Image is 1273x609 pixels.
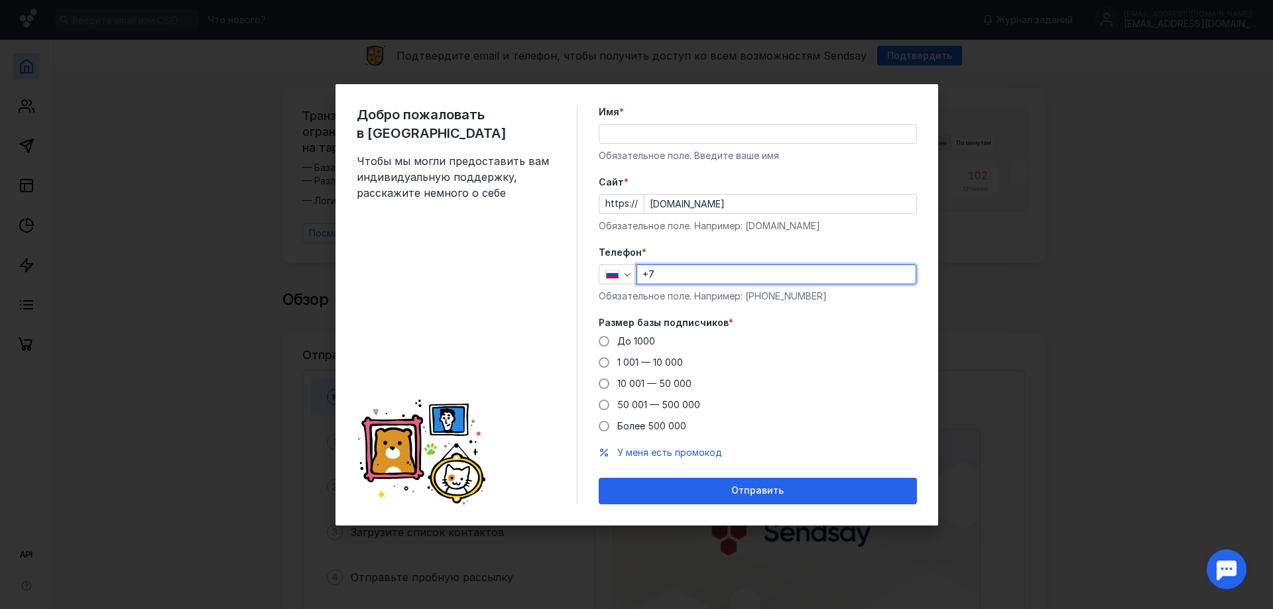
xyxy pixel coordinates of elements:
span: Добро пожаловать в [GEOGRAPHIC_DATA] [357,105,556,142]
button: У меня есть промокод [617,446,722,459]
span: Более 500 000 [617,420,686,431]
span: 50 001 — 500 000 [617,399,700,410]
span: Чтобы мы могли предоставить вам индивидуальную поддержку, расскажите немного о себе [357,153,556,201]
div: Обязательное поле. Например: [PHONE_NUMBER] [599,290,917,303]
span: Телефон [599,246,642,259]
div: Обязательное поле. Например: [DOMAIN_NAME] [599,219,917,233]
button: Отправить [599,478,917,504]
span: Отправить [731,485,784,496]
div: Обязательное поле. Введите ваше имя [599,149,917,162]
span: До 1000 [617,335,655,347]
span: Cайт [599,176,624,189]
span: Имя [599,105,619,119]
span: Размер базы подписчиков [599,316,729,329]
span: 1 001 — 10 000 [617,357,683,368]
span: 10 001 — 50 000 [617,378,692,389]
span: У меня есть промокод [617,447,722,458]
